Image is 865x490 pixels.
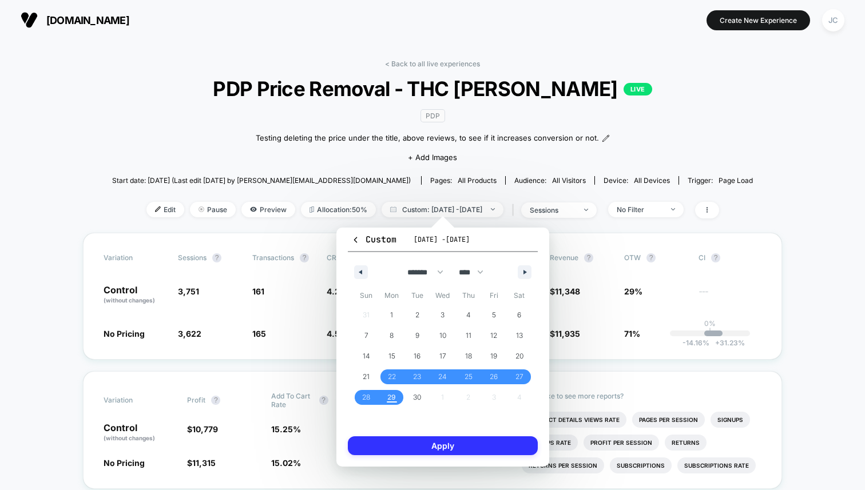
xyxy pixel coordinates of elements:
span: Edit [146,202,184,217]
span: Add To Cart Rate [271,392,314,409]
li: Product Details Views Rate [522,412,626,428]
span: + Add Images [408,153,457,162]
button: 10 [430,325,456,346]
p: | [709,328,711,336]
li: Returns [665,435,707,451]
span: Revenue [550,253,578,262]
span: Variation [104,392,166,409]
span: $ [187,458,216,468]
span: Allocation: 50% [301,202,376,217]
span: Device: [594,176,678,185]
span: 29% [624,286,642,296]
button: 22 [379,366,405,387]
span: Sessions [178,253,207,262]
button: 20 [506,346,532,366]
img: end [584,209,588,211]
button: 11 [455,325,481,346]
button: 25 [455,366,481,387]
span: No Pricing [104,329,145,338]
button: 21 [354,366,379,387]
li: Pages Per Session [632,412,705,428]
li: Subscriptions Rate [677,457,756,473]
span: --- [699,288,761,305]
span: Variation [104,253,166,262]
button: 5 [481,305,507,325]
div: Pages: [430,176,497,185]
span: 10 [439,325,446,346]
span: 18 [465,346,472,366]
span: 11,315 [192,458,216,468]
span: 22 [388,366,396,387]
div: Trigger: [688,176,753,185]
span: 6 [517,305,521,325]
span: No Pricing [104,458,145,468]
span: $ [187,424,218,434]
img: rebalance [310,206,314,213]
span: Thu [455,286,481,305]
button: Apply [348,436,538,455]
span: 24 [438,366,447,387]
span: 3 [441,305,445,325]
button: 13 [506,325,532,346]
p: Would like to see more reports? [522,392,761,400]
button: Create New Experience [707,10,810,30]
li: Profit Per Session [584,435,659,451]
span: (without changes) [104,435,155,441]
p: 0% [704,319,716,328]
button: ? [646,253,656,262]
button: 8 [379,325,405,346]
button: 23 [404,366,430,387]
span: $ [550,329,580,338]
a: < Back to all live experiences [385,59,480,68]
span: 15.25 % [271,424,301,434]
span: 12 [490,325,497,346]
span: Custom [351,234,396,245]
span: [DATE] - [DATE] [414,235,470,244]
button: 3 [430,305,456,325]
button: 7 [354,325,379,346]
span: Custom: [DATE] - [DATE] [382,202,503,217]
span: 17 [439,346,446,366]
span: PDP Price Removal - THC [PERSON_NAME] [144,77,721,101]
span: 8 [390,325,394,346]
span: 23 [413,366,421,387]
span: | [509,202,521,218]
span: 9 [415,325,419,346]
span: 2 [415,305,419,325]
button: 24 [430,366,456,387]
img: calendar [390,206,396,212]
span: 26 [490,366,498,387]
span: 31.23 % [709,338,745,347]
span: 10,779 [192,424,218,434]
button: ? [211,396,220,405]
span: 15 [388,346,395,366]
span: all devices [634,176,670,185]
button: 28 [354,387,379,408]
span: CI [699,253,761,262]
button: ? [319,396,328,405]
button: 4 [455,305,481,325]
button: 9 [404,325,430,346]
button: ? [212,253,221,262]
button: 27 [506,366,532,387]
span: 4 [466,305,471,325]
p: Control [104,285,166,305]
span: 21 [363,366,370,387]
span: 13 [516,325,523,346]
span: PDP [420,109,445,122]
button: 1 [379,305,405,325]
span: 3,622 [178,329,201,338]
button: 12 [481,325,507,346]
button: 18 [455,346,481,366]
li: Returns Per Session [522,457,604,473]
span: Fri [481,286,507,305]
span: 71% [624,329,640,338]
img: Visually logo [21,11,38,29]
img: end [671,208,675,210]
span: 20 [515,346,523,366]
span: Start date: [DATE] (Last edit [DATE] by [PERSON_NAME][EMAIL_ADDRESS][DOMAIN_NAME]) [112,176,411,185]
span: 11 [466,325,471,346]
span: 7 [364,325,368,346]
span: 29 [387,387,396,408]
span: 25 [465,366,473,387]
